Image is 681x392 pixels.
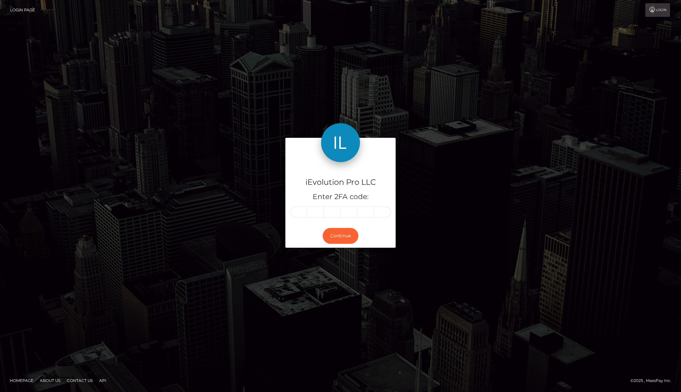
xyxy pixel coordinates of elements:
[645,3,670,17] a: Login
[10,3,35,17] a: Login Page
[321,123,360,162] img: iEvolution Pro LLC
[290,192,391,202] h5: Enter 2FA code:
[290,177,391,188] h4: iEvolution Pro LLC
[630,377,676,384] div: © 2025 , MassPay Inc.
[37,375,63,386] a: About Us
[97,375,109,386] a: API
[64,375,95,386] a: Contact Us
[323,228,358,244] button: Continue
[7,375,36,386] a: Homepage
